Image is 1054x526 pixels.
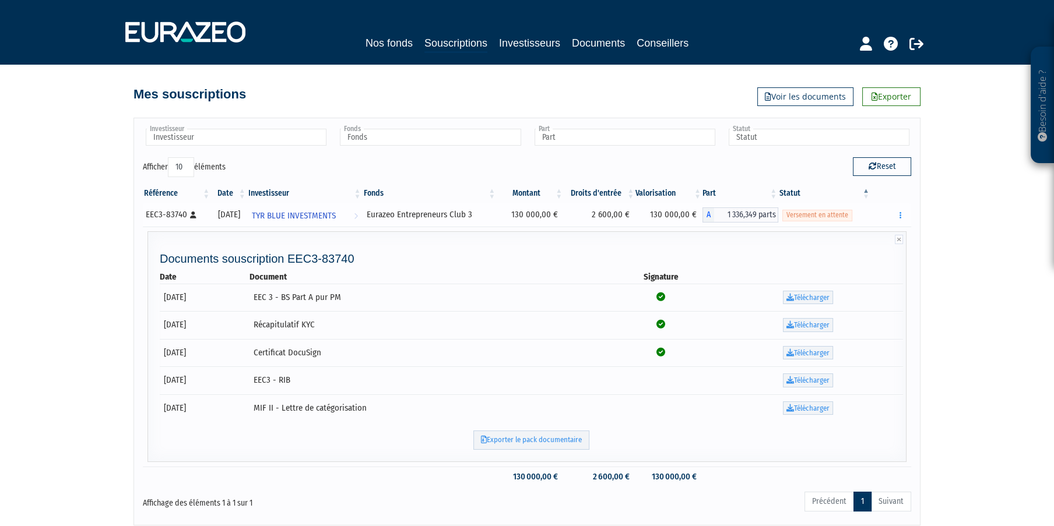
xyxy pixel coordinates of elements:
[714,207,778,223] span: 1 336,349 parts
[783,291,833,305] a: Télécharger
[783,318,833,332] a: Télécharger
[424,35,487,53] a: Souscriptions
[366,209,493,221] div: Eurazeo Entrepreneurs Club 3
[783,401,833,415] a: Télécharger
[853,157,911,176] button: Reset
[353,205,357,227] i: Voir l'investisseur
[160,284,250,312] td: [DATE]
[143,490,453,509] div: Affichage des éléments 1 à 1 sur 1
[247,183,363,203] th: Investisseur: activer pour trier la colonne par ordre croissant
[160,394,250,422] td: [DATE]
[211,183,247,203] th: Date: activer pour trier la colonne par ordre croissant
[635,203,702,227] td: 130 000,00 €
[215,209,243,221] div: [DATE]
[782,210,852,221] span: Versement en attente
[133,87,246,101] h4: Mes souscriptions
[783,346,833,360] a: Télécharger
[160,271,250,283] th: Date
[635,183,702,203] th: Valorisation: activer pour trier la colonne par ordre croissant
[778,183,871,203] th: Statut : activer pour trier la colonne par ordre d&eacute;croissant
[160,339,250,367] td: [DATE]
[160,366,250,394] td: [DATE]
[853,492,872,511] a: 1
[473,430,589,450] a: Exporter le pack documentaire
[497,183,564,203] th: Montant: activer pour trier la colonne par ordre croissant
[783,373,833,387] a: Télécharger
[366,35,413,51] a: Nos fonds
[637,35,688,51] a: Conseillers
[252,205,336,227] span: TYR BLUE INVESTMENTS
[250,311,609,339] td: Récapitulatif KYC
[757,87,853,106] a: Voir les documents
[250,339,609,367] td: Certificat DocuSign
[497,203,564,227] td: 130 000,00 €
[564,203,635,227] td: 2 600,00 €
[125,22,245,43] img: 1732889491-logotype_eurazeo_blanc_rvb.png
[168,157,194,177] select: Afficheréléments
[702,207,714,223] span: A
[190,211,196,218] i: [Français] Personne physique
[160,252,903,265] h4: Documents souscription EEC3-83740
[250,394,609,422] td: MIF II - Lettre de catégorisation
[160,311,250,339] td: [DATE]
[564,467,635,487] td: 2 600,00 €
[1036,53,1049,158] p: Besoin d'aide ?
[250,284,609,312] td: EEC 3 - BS Part A pur PM
[250,271,609,283] th: Document
[143,157,226,177] label: Afficher éléments
[862,87,921,106] a: Exporter
[702,207,778,223] div: A - Eurazeo Entrepreneurs Club 3
[497,467,564,487] td: 130 000,00 €
[247,203,363,227] a: TYR BLUE INVESTMENTS
[572,35,625,51] a: Documents
[499,35,560,51] a: Investisseurs
[143,183,211,203] th: Référence : activer pour trier la colonne par ordre croissant
[702,183,778,203] th: Part: activer pour trier la colonne par ordre croissant
[609,271,713,283] th: Signature
[250,366,609,394] td: EEC3 - RIB
[362,183,497,203] th: Fonds: activer pour trier la colonne par ordre croissant
[146,209,207,221] div: EEC3-83740
[635,467,702,487] td: 130 000,00 €
[564,183,635,203] th: Droits d'entrée: activer pour trier la colonne par ordre croissant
